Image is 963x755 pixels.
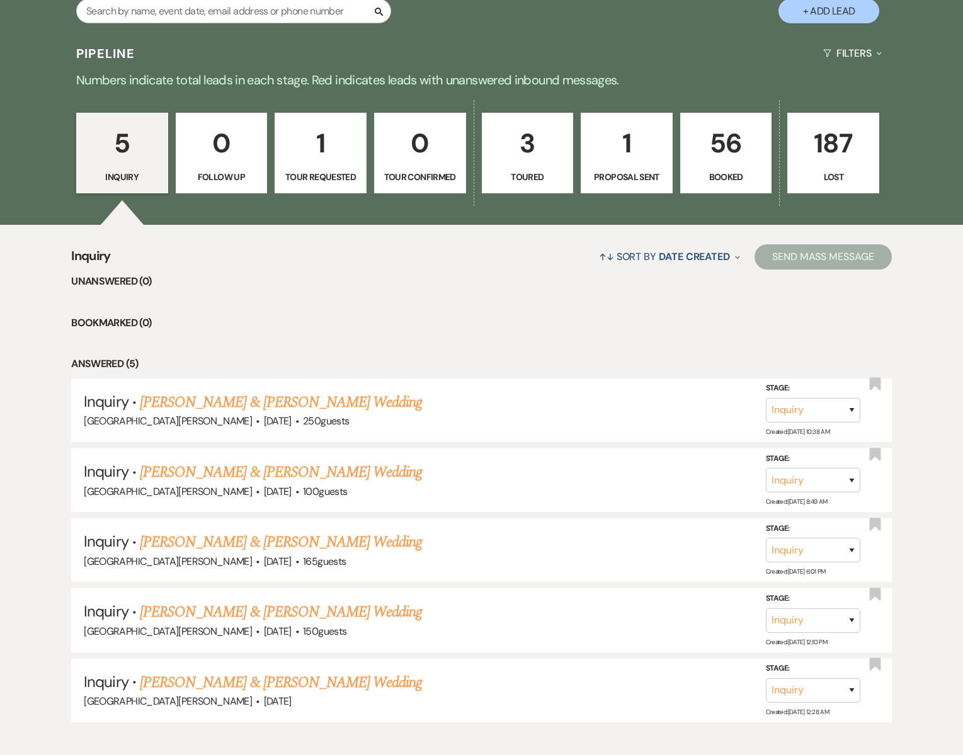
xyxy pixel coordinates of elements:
[84,601,128,621] span: Inquiry
[264,414,292,428] span: [DATE]
[755,244,892,270] button: Send Mass Message
[176,113,268,193] a: 0Follow Up
[84,672,128,691] span: Inquiry
[84,392,128,411] span: Inquiry
[382,170,458,184] p: Tour Confirmed
[581,113,673,193] a: 1Proposal Sent
[766,451,860,465] label: Stage:
[382,122,458,164] p: 0
[283,170,358,184] p: Tour Requested
[303,625,346,638] span: 150 guests
[76,113,168,193] a: 5Inquiry
[28,70,935,90] p: Numbers indicate total leads in each stage. Red indicates leads with unanswered inbound messages.
[84,531,128,551] span: Inquiry
[140,391,422,414] a: [PERSON_NAME] & [PERSON_NAME] Wedding
[84,414,252,428] span: [GEOGRAPHIC_DATA][PERSON_NAME]
[84,122,160,164] p: 5
[264,625,292,638] span: [DATE]
[264,555,292,568] span: [DATE]
[184,122,259,164] p: 0
[818,37,887,70] button: Filters
[84,462,128,481] span: Inquiry
[71,273,891,290] li: Unanswered (0)
[71,315,891,331] li: Bookmarked (0)
[374,113,466,193] a: 0Tour Confirmed
[140,461,422,484] a: [PERSON_NAME] & [PERSON_NAME] Wedding
[482,113,574,193] a: 3Toured
[688,170,764,184] p: Booked
[303,414,349,428] span: 250 guests
[594,240,745,273] button: Sort By Date Created
[84,625,252,638] span: [GEOGRAPHIC_DATA][PERSON_NAME]
[303,485,347,498] span: 100 guests
[688,122,764,164] p: 56
[766,708,829,716] span: Created: [DATE] 12:28 AM
[490,170,566,184] p: Toured
[766,382,860,395] label: Stage:
[140,671,422,694] a: [PERSON_NAME] & [PERSON_NAME] Wedding
[766,567,826,576] span: Created: [DATE] 6:01 PM
[766,522,860,536] label: Stage:
[599,250,614,263] span: ↑↓
[283,122,358,164] p: 1
[766,428,829,436] span: Created: [DATE] 10:38 AM
[303,555,346,568] span: 165 guests
[184,170,259,184] p: Follow Up
[766,637,827,645] span: Created: [DATE] 12:10 PM
[795,170,871,184] p: Lost
[264,485,292,498] span: [DATE]
[766,592,860,606] label: Stage:
[787,113,879,193] a: 187Lost
[84,695,252,708] span: [GEOGRAPHIC_DATA][PERSON_NAME]
[84,170,160,184] p: Inquiry
[275,113,367,193] a: 1Tour Requested
[71,246,111,273] span: Inquiry
[140,601,422,623] a: [PERSON_NAME] & [PERSON_NAME] Wedding
[589,170,664,184] p: Proposal Sent
[680,113,772,193] a: 56Booked
[766,497,828,506] span: Created: [DATE] 8:49 AM
[76,45,135,62] h3: Pipeline
[589,122,664,164] p: 1
[84,555,252,568] span: [GEOGRAPHIC_DATA][PERSON_NAME]
[264,695,292,708] span: [DATE]
[84,485,252,498] span: [GEOGRAPHIC_DATA][PERSON_NAME]
[71,356,891,372] li: Answered (5)
[490,122,566,164] p: 3
[659,250,730,263] span: Date Created
[766,662,860,676] label: Stage:
[795,122,871,164] p: 187
[140,531,422,553] a: [PERSON_NAME] & [PERSON_NAME] Wedding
